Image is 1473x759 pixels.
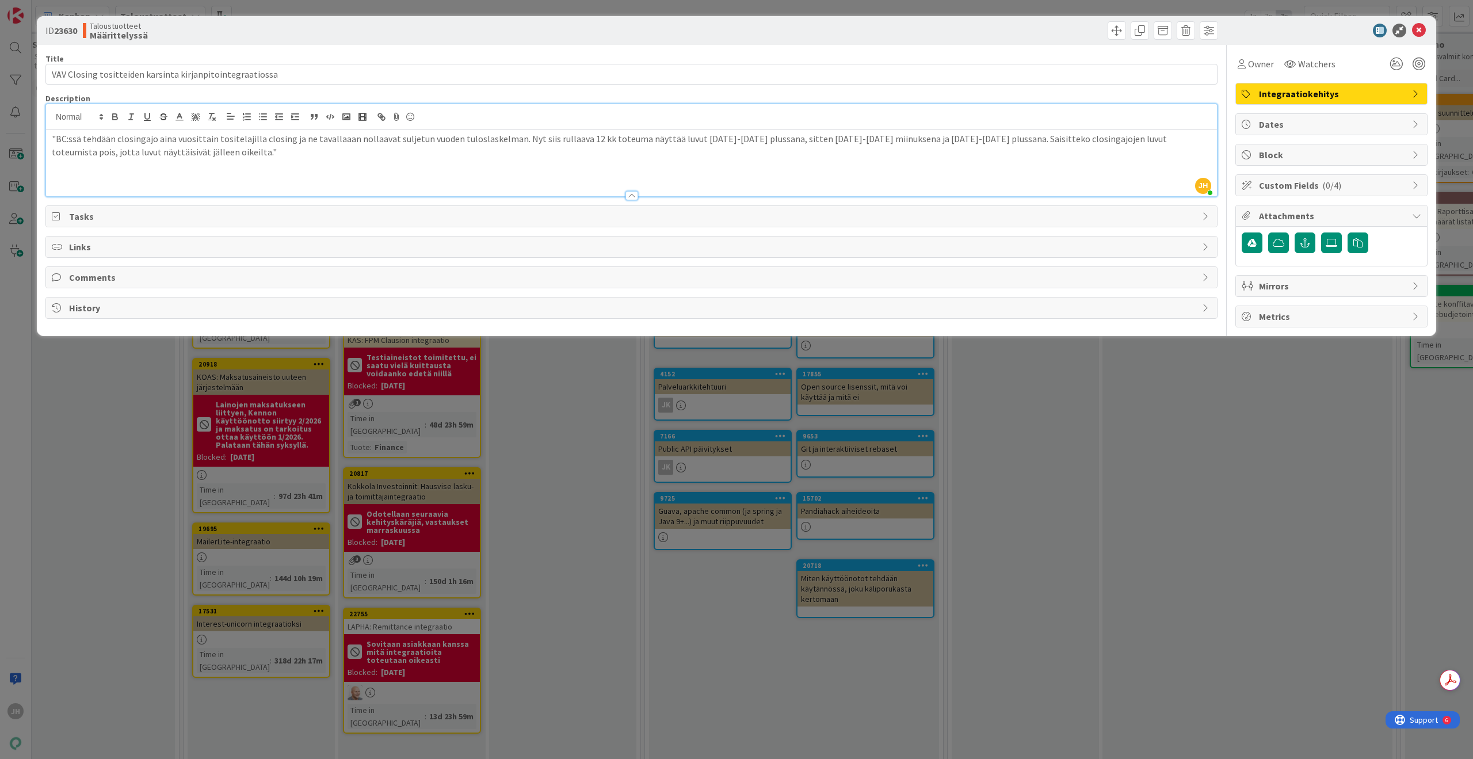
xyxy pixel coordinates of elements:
span: JH [1195,178,1211,194]
span: History [69,301,1196,315]
b: 23630 [54,25,77,36]
span: Support [24,2,52,16]
span: Description [45,93,90,104]
span: Comments [69,270,1196,284]
span: Mirrors [1259,279,1406,293]
span: Metrics [1259,310,1406,323]
p: "BC:ssä tehdään closingajo aina vuosittain tositelajilla closing ja ne tavallaaan nollaavat sulje... [52,132,1211,158]
span: Integraatiokehitys [1259,87,1406,101]
b: Määrittelyssä [90,30,148,40]
span: ID [45,24,77,37]
span: Block [1259,148,1406,162]
span: Dates [1259,117,1406,131]
input: type card name here... [45,64,1218,85]
div: 6 [60,5,63,14]
span: ( 0/4 ) [1322,180,1341,191]
span: Owner [1248,57,1274,71]
label: Title [45,54,64,64]
span: Links [69,240,1196,254]
span: Tasks [69,209,1196,223]
span: Attachments [1259,209,1406,223]
span: Custom Fields [1259,178,1406,192]
span: Watchers [1298,57,1335,71]
span: Taloustuotteet [90,21,148,30]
